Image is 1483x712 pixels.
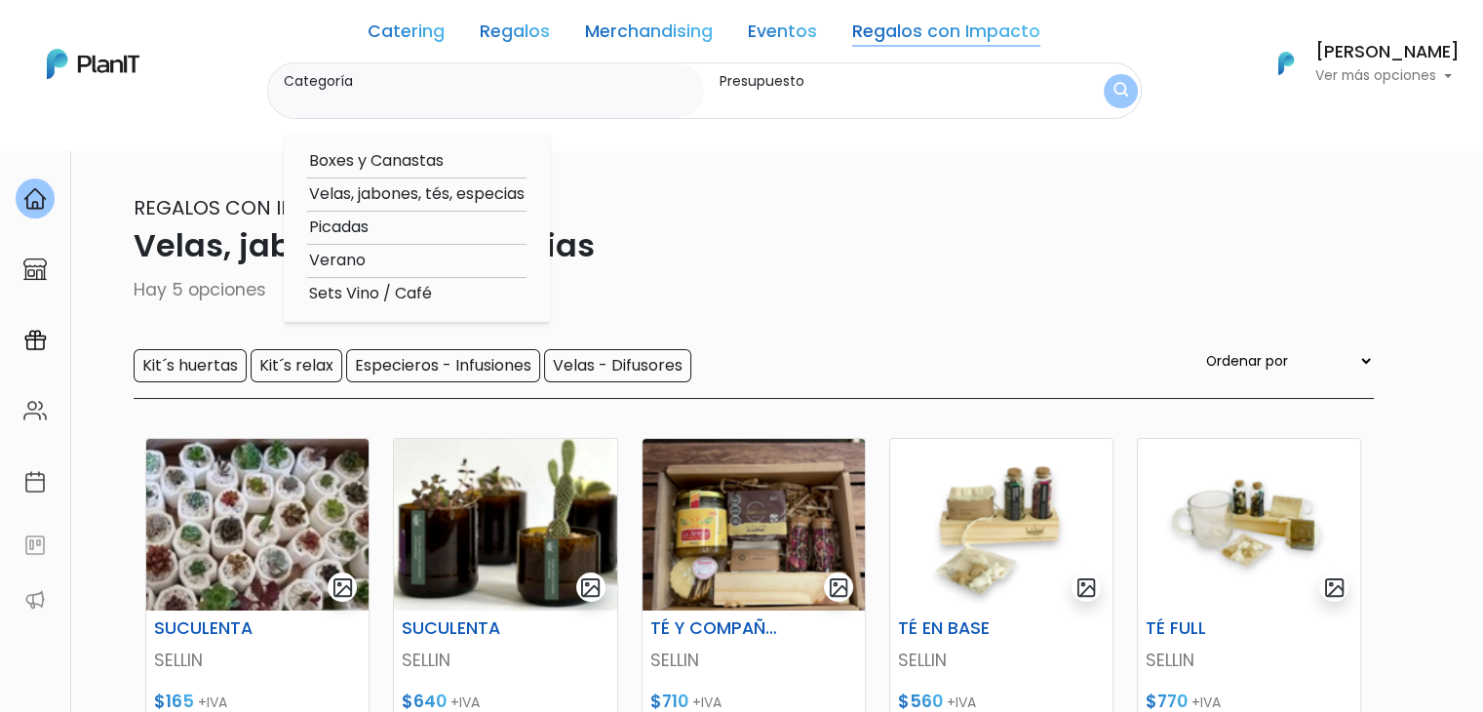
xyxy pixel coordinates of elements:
[402,648,608,673] p: SELLIN
[579,576,602,599] img: gallery-light
[890,439,1112,611] img: thumb_Captura_de_pantalla_2025-09-30_110916.png
[1138,439,1360,611] img: thumb_Captura_de_pantalla_2025-09-30_110807.png
[1134,618,1288,639] h6: TÉ FULL
[23,187,47,211] img: home-e721727adea9d79c4d83392d1f703f7f8bce08238fde08b1acbfd93340b81755.svg
[1265,42,1307,85] img: PlanIt Logo
[1075,576,1098,599] img: gallery-light
[1191,692,1221,712] span: +IVA
[23,399,47,422] img: people-662611757002400ad9ed0e3c099ab2801c6687ba6c219adb57efc949bc21e19d.svg
[1315,69,1460,83] p: Ver más opciones
[23,534,47,557] img: feedback-78b5a0c8f98aac82b08bfc38622c3050aee476f2c9584af64705fc4e61158814.svg
[480,23,550,47] a: Regalos
[307,282,527,306] option: Sets Vino / Café
[110,193,1374,222] p: Regalos con Impacto
[68,158,125,175] strong: PLAN IT
[332,576,354,599] img: gallery-light
[1113,82,1128,100] img: search_button-432b6d5273f82d61273b3651a40e1bd1b912527efae98b1b7a1b2c0702e16a8d.svg
[23,257,47,281] img: marketplace-4ceaa7011d94191e9ded77b95e3339b90024bf715f7c57f8cf31f2d8c509eaba.svg
[1146,648,1352,673] p: SELLIN
[154,648,361,673] p: SELLIN
[110,277,1374,302] p: Hay 5 opciones
[101,297,297,316] span: ¡Escríbenos!
[142,618,296,639] h6: SUCULENTA
[284,71,697,92] label: Categoría
[307,216,527,240] option: Picadas
[886,618,1040,639] h6: TÉ EN BASE
[51,137,343,259] div: PLAN IT Ya probaste PlanitGO? Vas a poder automatizarlas acciones de todo el año. Escribinos para...
[1323,576,1346,599] img: gallery-light
[47,49,139,79] img: PlanIt Logo
[332,293,371,316] i: send
[68,179,326,244] p: Ya probaste PlanitGO? Vas a poder automatizarlas acciones de todo el año. Escribinos para saber más!
[748,23,817,47] a: Eventos
[394,439,616,611] img: thumb_Captura_de_pantalla_2025-09-04_160156.png
[302,148,332,178] i: keyboard_arrow_down
[251,349,342,382] input: Kit´s relax
[450,692,480,712] span: +IVA
[110,222,1374,269] p: Velas, jabones, tés, especias
[650,648,857,673] p: SELLIN
[1253,38,1460,89] button: PlanIt Logo [PERSON_NAME] Ver más opciones
[720,71,1045,92] label: Presupuesto
[639,618,793,639] h6: TÉ Y COMPAÑIA
[852,23,1040,47] a: Regalos con Impacto
[196,117,235,156] span: J
[307,182,527,207] option: Velas, jabones, tés, especias
[390,618,544,639] h6: SUCULENTA
[368,23,445,47] a: Catering
[146,439,369,611] img: thumb_WhatsApp_Image_2025-09-04_at_13.58.02__1_.jpeg
[307,249,527,273] option: Verano
[898,648,1105,673] p: SELLIN
[947,692,976,712] span: +IVA
[643,439,865,611] img: thumb_Captura_de_pantalla_2025-09-08_171138.png
[828,576,850,599] img: gallery-light
[346,349,540,382] input: Especieros - Infusiones
[157,117,196,156] img: user_04fe99587a33b9844688ac17b531be2b.png
[198,692,227,712] span: +IVA
[307,149,527,174] option: Boxes y Canastas
[134,349,247,382] input: Kit´s huertas
[297,293,332,316] i: insert_emoticon
[23,329,47,352] img: campaigns-02234683943229c281be62815700db0a1741e53638e28bf9629b52c665b00959.svg
[544,349,691,382] input: Velas - Difusores
[23,588,47,612] img: partners-52edf745621dab592f3b2c58e3bca9d71375a7ef29c3b500c9f145b62cc070d4.svg
[176,98,215,137] img: user_d58e13f531133c46cb30575f4d864daf.jpeg
[585,23,713,47] a: Merchandising
[23,470,47,494] img: calendar-87d922413cdce8b2cf7b7f5f62616a5cf9e4887200fb71536465627b3292af00.svg
[51,117,343,156] div: J
[1315,44,1460,61] h6: [PERSON_NAME]
[692,692,722,712] span: +IVA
